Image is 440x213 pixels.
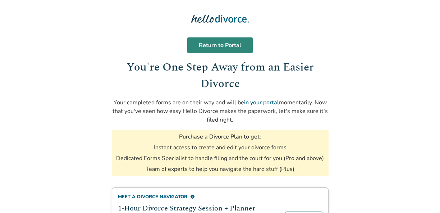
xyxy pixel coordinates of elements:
[191,12,249,26] img: Hello Divorce Logo
[179,133,261,141] h3: Purchase a Divorce Plan to get:
[112,59,329,92] h1: You're One Step Away from an Easier Divorce
[112,98,329,124] p: Your completed forms are on their way and will be momentarily. Now that you've seen how easy Hell...
[244,99,279,106] a: in your portal
[187,37,253,53] a: Return to Portal
[118,194,277,200] div: Meet a divorce navigator
[190,194,195,199] span: info
[154,144,287,151] li: Instant access to create and edit your divorce forms
[116,154,324,162] li: Dedicated Forms Specialist to handle filing and the court for you (Pro and above)
[146,165,294,173] li: Team of experts to help you navigate the hard stuff (Plus)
